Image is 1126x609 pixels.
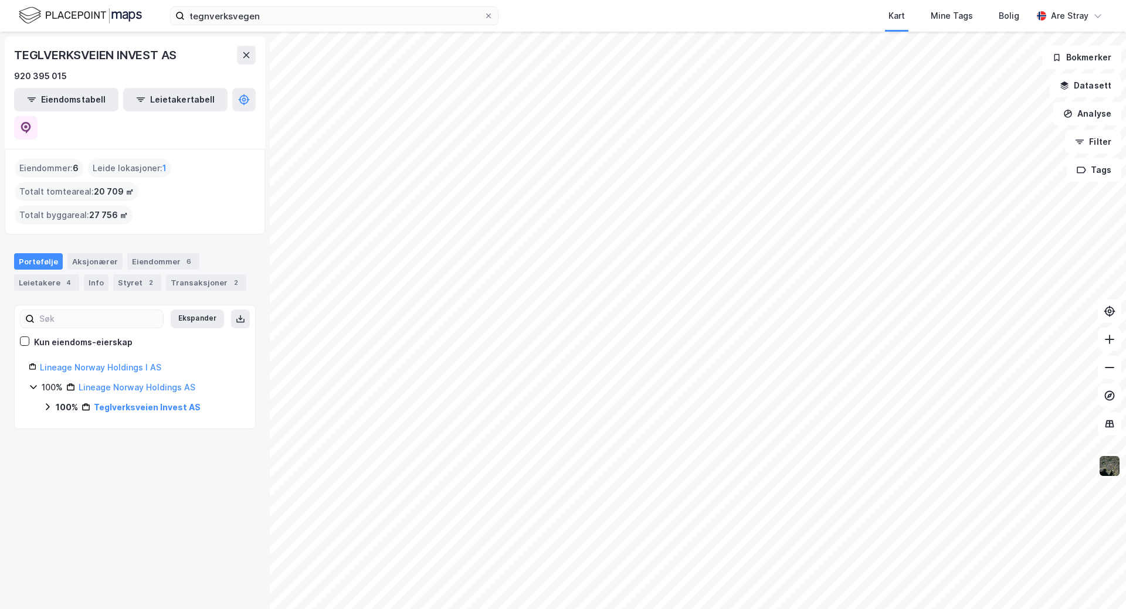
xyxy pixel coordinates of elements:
div: 4 [63,277,74,288]
div: 2 [145,277,157,288]
a: Lineage Norway Holdings I AS [40,362,161,372]
span: 6 [73,161,79,175]
span: 20 709 ㎡ [94,185,134,199]
button: Ekspander [171,309,224,328]
button: Analyse [1053,102,1121,125]
div: Leietakere [14,274,79,291]
button: Filter [1065,130,1121,154]
div: Kun eiendoms-eierskap [34,335,133,349]
div: Kart [888,9,905,23]
span: 27 756 ㎡ [89,208,128,222]
button: Datasett [1050,74,1121,97]
div: Transaksjoner [166,274,246,291]
div: Totalt tomteareal : [15,182,138,201]
div: Aksjonærer [67,253,123,270]
button: Bokmerker [1042,46,1121,69]
button: Eiendomstabell [14,88,118,111]
div: 920 395 015 [14,69,67,83]
input: Søk på adresse, matrikkel, gårdeiere, leietakere eller personer [185,7,484,25]
button: Leietakertabell [123,88,228,111]
img: 9k= [1098,455,1121,477]
div: Eiendommer : [15,159,83,178]
div: Styret [113,274,161,291]
div: Leide lokasjoner : [88,159,171,178]
a: Lineage Norway Holdings AS [79,382,195,392]
iframe: Chat Widget [1067,553,1126,609]
div: Portefølje [14,253,63,270]
div: Mine Tags [931,9,973,23]
div: Eiendommer [127,253,199,270]
div: Bolig [999,9,1019,23]
div: 100% [56,400,78,414]
div: 2 [230,277,242,288]
span: 1 [162,161,167,175]
div: 6 [183,256,195,267]
div: TEGLVERKSVEIEN INVEST AS [14,46,179,64]
div: Are Stray [1051,9,1088,23]
img: logo.f888ab2527a4732fd821a326f86c7f29.svg [19,5,142,26]
a: Teglverksveien Invest AS [94,402,201,412]
button: Tags [1067,158,1121,182]
div: Totalt byggareal : [15,206,133,224]
div: Info [84,274,108,291]
div: 100% [42,380,63,394]
input: Søk [35,310,163,328]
